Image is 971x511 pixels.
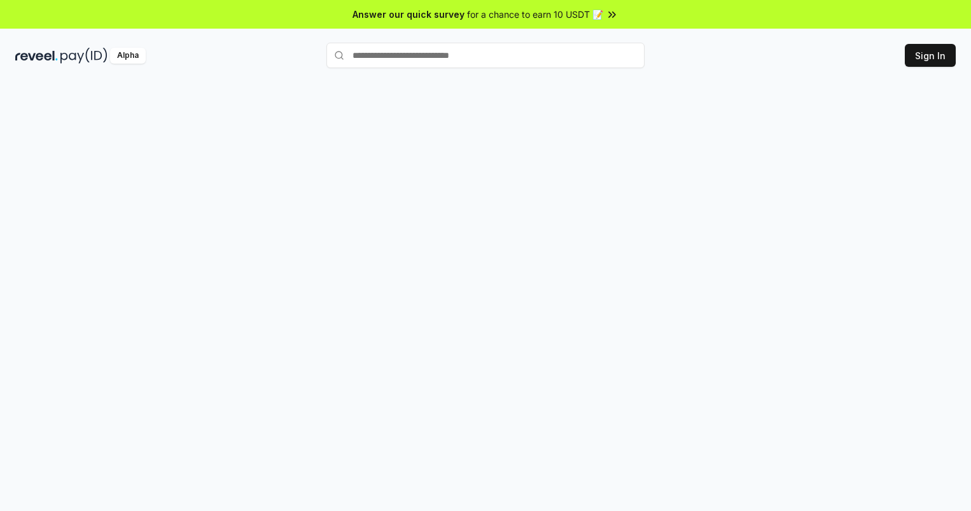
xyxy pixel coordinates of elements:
img: pay_id [60,48,108,64]
span: Answer our quick survey [353,8,465,21]
div: Alpha [110,48,146,64]
button: Sign In [905,44,956,67]
span: for a chance to earn 10 USDT 📝 [467,8,603,21]
img: reveel_dark [15,48,58,64]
